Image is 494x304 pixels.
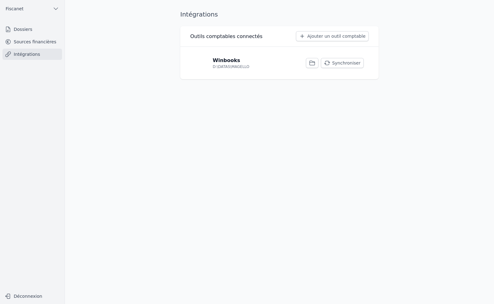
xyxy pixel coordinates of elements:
[2,36,62,47] a: Sources financières
[213,57,240,64] p: Winbooks
[190,33,263,40] h3: Outils comptables connectés
[296,31,369,41] button: Ajouter un outil comptable
[2,4,62,14] button: Fiscanet
[2,291,62,301] button: Déconnexion
[180,10,218,19] h1: Intégrations
[213,64,249,69] p: D:\DATAS\MAGELLO
[321,58,364,68] button: Synchroniser
[190,52,369,74] a: Winbooks D:\DATAS\MAGELLO Synchroniser
[6,6,23,12] span: Fiscanet
[2,24,62,35] a: Dossiers
[2,49,62,60] a: Intégrations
